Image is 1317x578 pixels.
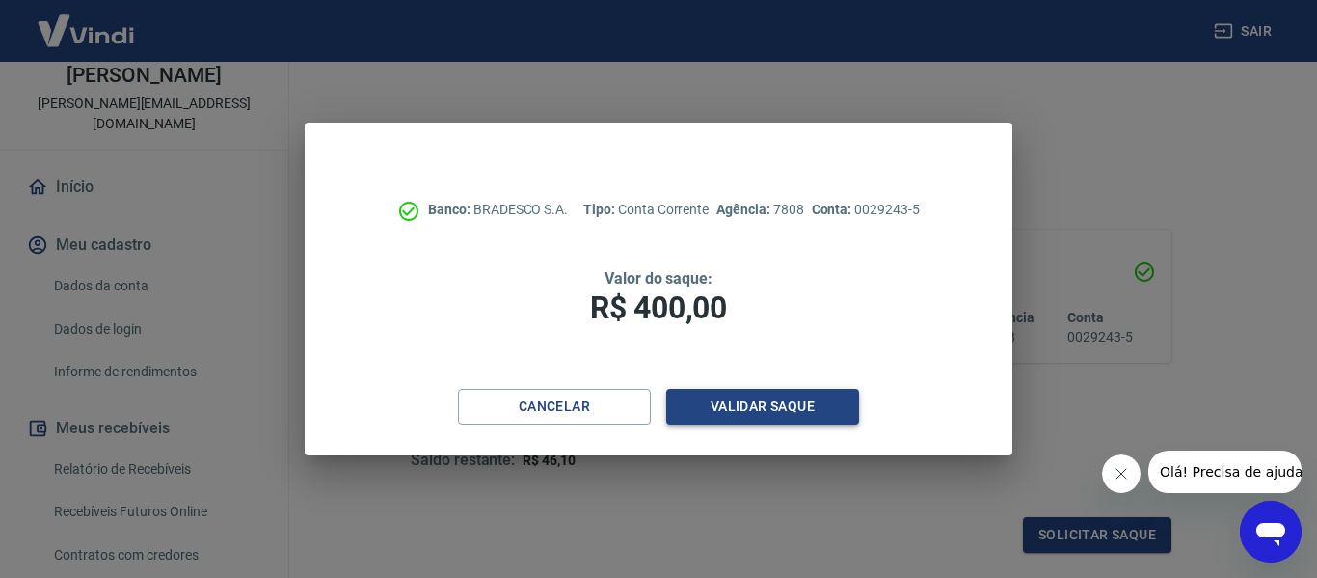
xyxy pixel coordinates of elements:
[1102,454,1141,493] iframe: Fechar mensagem
[590,289,727,326] span: R$ 400,00
[458,389,651,425] button: Cancelar
[583,202,618,217] span: Tipo:
[428,200,568,220] p: BRADESCO S.A.
[428,202,473,217] span: Banco:
[812,202,855,217] span: Conta:
[12,14,162,29] span: Olá! Precisa de ajuda?
[583,200,709,220] p: Conta Corrente
[716,200,803,220] p: 7808
[812,200,920,220] p: 0029243-5
[1240,501,1302,563] iframe: Botão para abrir a janela de mensagens
[716,202,773,217] span: Agência:
[1148,451,1302,493] iframe: Mensagem da empresa
[605,269,712,288] span: Valor do saque:
[666,389,859,425] button: Validar saque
